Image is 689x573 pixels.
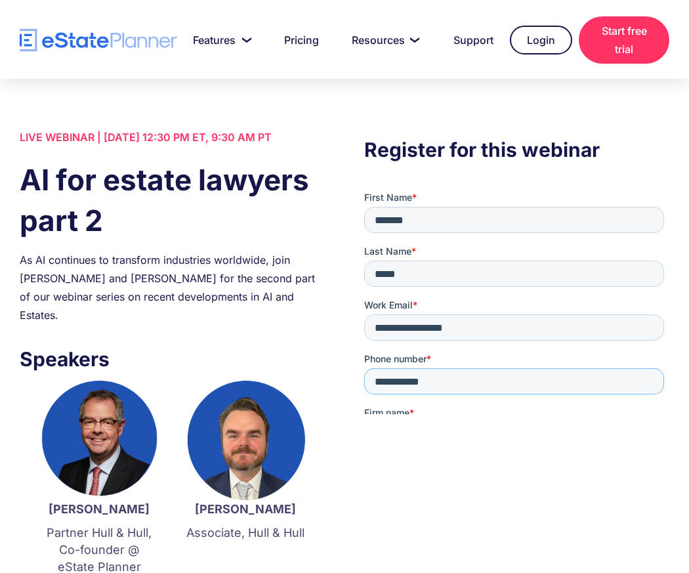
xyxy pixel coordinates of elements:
[20,159,325,241] h1: AI for estate lawyers part 2
[438,27,503,53] a: Support
[20,251,325,324] div: As AI continues to transform industries worldwide, join [PERSON_NAME] and [PERSON_NAME] for the s...
[195,502,296,516] strong: [PERSON_NAME]
[177,27,262,53] a: Features
[186,524,306,541] p: Associate, Hull & Hull
[336,27,431,53] a: Resources
[364,191,669,414] iframe: Form 0
[20,29,177,52] a: home
[49,502,150,516] strong: [PERSON_NAME]
[20,128,325,146] div: LIVE WEBINAR | [DATE] 12:30 PM ET, 9:30 AM PT
[20,344,325,374] h3: Speakers
[510,26,572,54] a: Login
[579,16,669,64] a: Start free trial
[364,135,669,165] h3: Register for this webinar
[268,27,329,53] a: Pricing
